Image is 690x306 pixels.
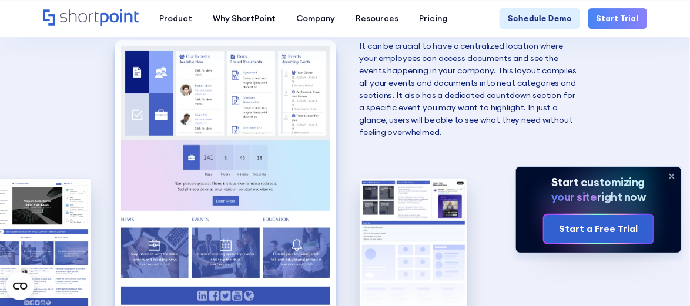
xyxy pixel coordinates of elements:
div: Why ShortPoint [213,12,276,25]
a: Home [43,9,139,27]
div: Start a Free Trial [559,222,638,236]
p: It can be crucial to have a centralized location where your employees can access documents and se... [360,40,581,139]
div: Resources [356,12,398,25]
a: Company [286,8,346,29]
a: Start Trial [588,8,647,29]
a: Why ShortPoint [203,8,286,29]
button: Open CMP widget [6,272,34,300]
a: Start a Free Trial [544,215,652,244]
a: Resources [346,8,409,29]
iframe: Chat Widget [631,250,690,306]
div: Company [296,12,335,25]
a: Schedule Demo [500,8,580,29]
a: Product [149,8,203,29]
div: Pricing [419,12,447,25]
a: Pricing [409,8,458,29]
div: Product [159,12,192,25]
